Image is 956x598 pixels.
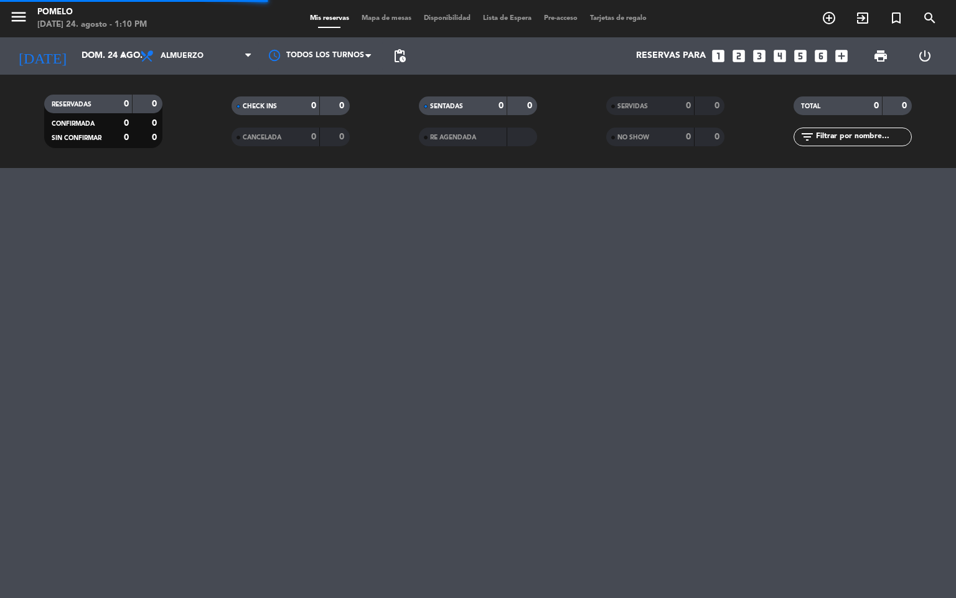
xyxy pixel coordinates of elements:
i: add_circle_outline [822,11,836,26]
span: Mapa de mesas [355,15,418,22]
strong: 0 [527,101,535,110]
span: CHECK INS [243,103,277,110]
span: NO SHOW [617,134,649,141]
strong: 0 [874,101,879,110]
i: looks_6 [813,48,829,64]
span: CANCELADA [243,134,281,141]
span: RESERVADAS [52,101,91,108]
div: [DATE] 24. agosto - 1:10 PM [37,19,147,31]
span: Tarjetas de regalo [584,15,653,22]
span: SENTADAS [430,103,463,110]
i: power_settings_new [917,49,932,63]
span: SIN CONFIRMAR [52,135,101,141]
span: TOTAL [801,103,820,110]
strong: 0 [311,133,316,141]
i: turned_in_not [889,11,904,26]
strong: 0 [499,101,504,110]
span: pending_actions [392,49,407,63]
strong: 0 [686,133,691,141]
i: menu [9,7,28,26]
strong: 0 [124,133,129,142]
strong: 0 [152,133,159,142]
i: [DATE] [9,42,75,70]
span: Lista de Espera [477,15,538,22]
span: Almuerzo [161,52,204,60]
strong: 0 [339,133,347,141]
button: menu [9,7,28,30]
strong: 0 [339,101,347,110]
span: CONFIRMADA [52,121,95,127]
i: filter_list [800,129,815,144]
strong: 0 [124,119,129,128]
strong: 0 [902,101,909,110]
span: print [873,49,888,63]
i: search [922,11,937,26]
i: looks_one [710,48,726,64]
div: Pomelo [37,6,147,19]
strong: 0 [124,100,129,108]
i: looks_5 [792,48,808,64]
span: Pre-acceso [538,15,584,22]
strong: 0 [152,119,159,128]
span: Mis reservas [304,15,355,22]
strong: 0 [152,100,159,108]
strong: 0 [715,133,722,141]
i: looks_4 [772,48,788,64]
span: Reservas para [636,51,706,61]
i: exit_to_app [855,11,870,26]
span: SERVIDAS [617,103,648,110]
strong: 0 [686,101,691,110]
strong: 0 [715,101,722,110]
span: RE AGENDADA [430,134,476,141]
i: looks_two [731,48,747,64]
i: add_box [833,48,850,64]
strong: 0 [311,101,316,110]
input: Filtrar por nombre... [815,130,911,144]
div: LOG OUT [902,37,947,75]
span: Disponibilidad [418,15,477,22]
i: looks_3 [751,48,767,64]
i: arrow_drop_down [116,49,131,63]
